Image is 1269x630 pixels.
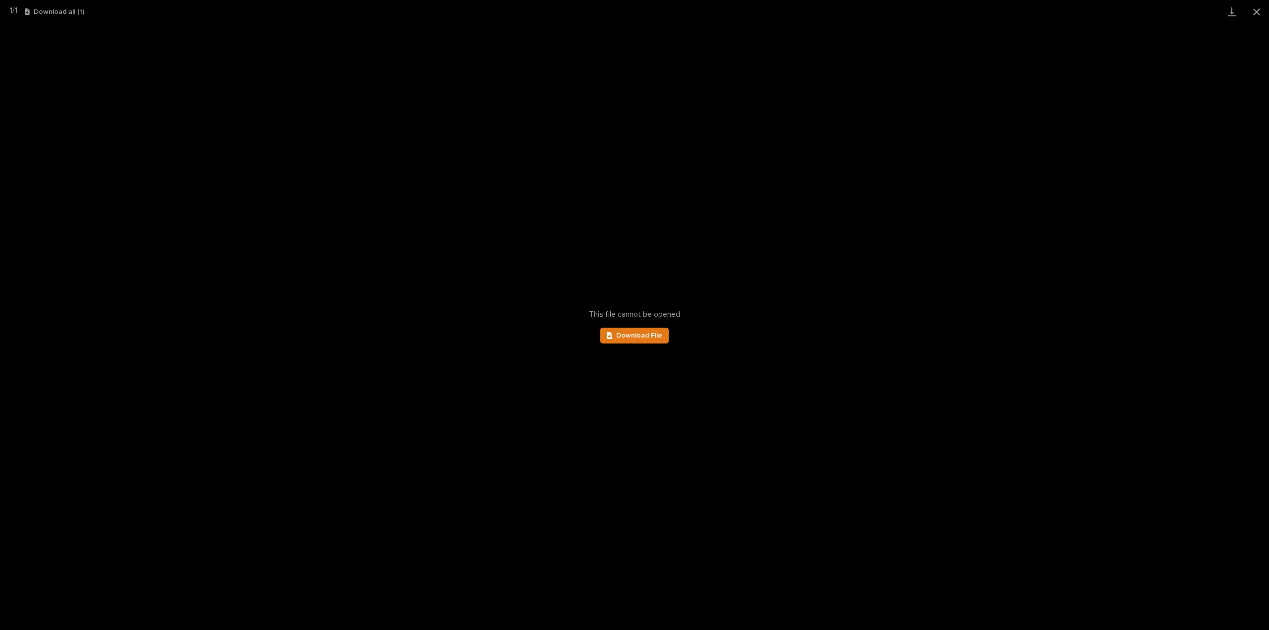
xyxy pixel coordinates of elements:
span: 1 [15,6,17,14]
span: Download File [616,332,662,339]
span: This file cannot be opened [589,310,680,319]
a: Download File [600,328,669,344]
button: Download all (1) [25,8,84,15]
span: 1 [10,6,12,14]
